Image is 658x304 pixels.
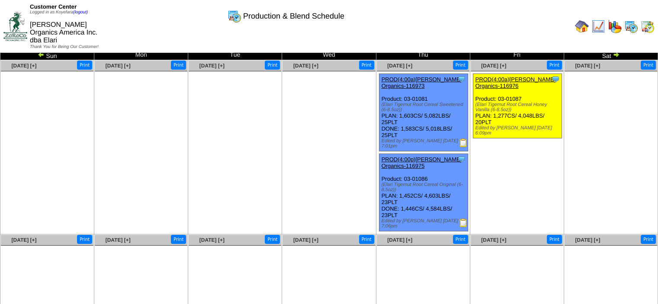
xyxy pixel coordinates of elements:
img: line_graph.gif [591,19,605,33]
img: graph.gif [608,19,622,33]
img: calendarprod.gif [624,19,638,33]
div: Product: 03-01081 PLAN: 1,603CS / 5,082LBS / 25PLT DONE: 1,583CS / 5,018LBS / 25PLT [379,74,468,151]
div: (Elari Tigernut Root Cereal Original (6-8.5oz)) [382,182,468,192]
div: Product: 03-01086 PLAN: 1,452CS / 4,603LBS / 23PLT DONE: 1,446CS / 4,584LBS / 23PLT [379,154,468,231]
button: Print [77,61,92,70]
a: [DATE] [+] [387,237,412,243]
span: Logged in as Koyefara [30,10,88,15]
a: [DATE] [+] [199,237,225,243]
button: Print [77,235,92,244]
a: [DATE] [+] [106,63,131,69]
button: Print [453,235,468,244]
a: [DATE] [+] [106,237,131,243]
a: [DATE] [+] [481,237,506,243]
button: Print [641,235,656,244]
a: PROD(4:00p)[PERSON_NAME] Organics-116975 [382,156,462,169]
img: Tooltip [551,75,560,83]
div: Edited by [PERSON_NAME] [DATE] 7:01pm [382,138,468,149]
img: Tooltip [457,155,466,163]
button: Print [547,235,562,244]
button: Print [171,61,186,70]
div: Product: 03-01087 PLAN: 1,277CS / 4,048LBS / 20PLT [473,74,562,138]
a: [DATE] [+] [11,63,36,69]
button: Print [171,235,186,244]
a: PROD(4:00a)[PERSON_NAME] Organics-116976 [475,76,556,89]
a: [DATE] [+] [387,63,412,69]
a: (logout) [73,10,88,15]
span: [PERSON_NAME] Organics America Inc. dba Elari [30,21,98,44]
img: calendarinout.gif [641,19,655,33]
a: [DATE] [+] [293,237,318,243]
button: Print [359,235,374,244]
button: Print [453,61,468,70]
div: (Elari Tigernut Root Cereal Sweetened (6-8.5oz)) [382,102,468,112]
div: Edited by [PERSON_NAME] [DATE] 6:09pm [475,125,562,136]
a: [DATE] [+] [575,63,600,69]
a: [DATE] [+] [11,237,36,243]
img: Production Report [459,138,468,147]
div: Edited by [PERSON_NAME] [DATE] 7:06pm [382,218,468,229]
button: Print [547,61,562,70]
div: (Elari Tigernut Root Cereal Honey Vanilla (6-8.5oz)) [475,102,562,112]
a: [DATE] [+] [481,63,506,69]
button: Print [359,61,374,70]
a: [DATE] [+] [575,237,600,243]
span: Customer Center [30,3,77,10]
img: home.gif [575,19,589,33]
a: [DATE] [+] [199,63,225,69]
img: ZoRoCo_Logo(Green%26Foil)%20jpg.webp [3,12,27,41]
button: Print [265,61,280,70]
img: Production Report [459,218,468,227]
span: Production & Blend Schedule [243,12,344,21]
a: [DATE] [+] [293,63,318,69]
span: Thank You for Being Our Customer! [30,45,99,49]
button: Print [641,61,656,70]
a: PROD(4:00a)[PERSON_NAME] Organics-116973 [382,76,462,89]
img: calendarprod.gif [228,9,241,23]
img: Tooltip [457,75,466,83]
button: Print [265,235,280,244]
